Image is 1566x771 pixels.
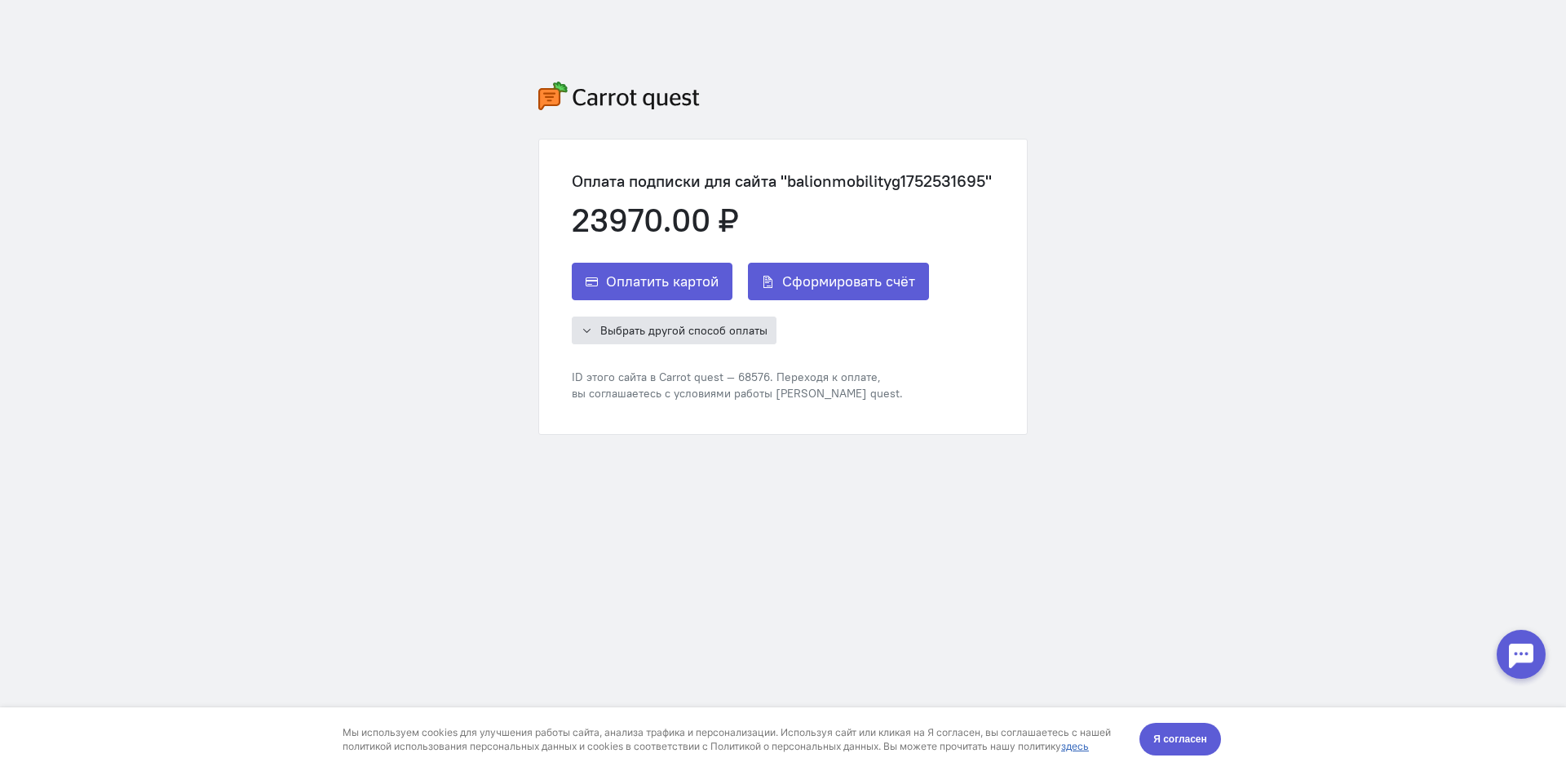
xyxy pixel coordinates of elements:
[748,263,929,300] button: Сформировать счёт
[572,263,732,300] button: Оплатить картой
[1061,33,1089,45] a: здесь
[606,272,719,291] span: Оплатить картой
[600,323,768,338] span: Выбрать другой способ оплаты
[1153,24,1207,40] span: Я согласен
[572,369,992,401] div: ID этого сайта в Carrot quest — 68576. Переходя к оплате, вы соглашаетесь с условиями работы [PER...
[538,82,700,110] img: carrot-quest-logo.svg
[572,202,992,238] div: 23970.00 ₽
[782,272,915,291] span: Сформировать счёт
[1139,16,1221,48] button: Я согласен
[343,18,1121,46] div: Мы используем cookies для улучшения работы сайта, анализа трафика и персонализации. Используя сай...
[572,172,992,190] div: Оплата подписки для сайта "balionmobilityg1752531695"
[572,317,776,344] button: Выбрать другой способ оплаты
